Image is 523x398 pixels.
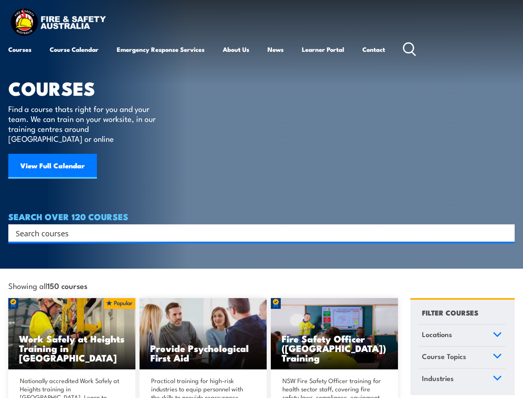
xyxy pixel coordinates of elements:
[362,39,385,59] a: Contact
[140,298,267,369] img: Mental Health First Aid Training Course from Fire & Safety Australia
[418,369,506,390] a: Industries
[418,347,506,368] a: Course Topics
[50,39,99,59] a: Course Calendar
[500,227,512,239] button: Search magnifier button
[150,343,256,362] h3: Provide Psychological First Aid
[8,39,31,59] a: Courses
[47,280,87,291] strong: 150 courses
[8,80,168,96] h1: COURSES
[17,227,498,239] form: Search form
[140,298,267,369] a: Provide Psychological First Aid
[271,298,398,369] a: Fire Safety Officer ([GEOGRAPHIC_DATA]) Training
[271,298,398,369] img: Fire Safety Advisor
[302,39,344,59] a: Learner Portal
[19,334,125,362] h3: Work Safely at Heights Training in [GEOGRAPHIC_DATA]
[8,154,97,179] a: View Full Calendar
[418,325,506,346] a: Locations
[223,39,249,59] a: About Us
[8,212,515,221] h4: SEARCH OVER 120 COURSES
[422,373,454,384] span: Industries
[422,351,466,362] span: Course Topics
[8,298,135,369] a: Work Safely at Heights Training in [GEOGRAPHIC_DATA]
[117,39,205,59] a: Emergency Response Services
[422,307,478,318] h4: FILTER COURSES
[422,329,452,340] span: Locations
[8,104,159,143] p: Find a course thats right for you and your team. We can train on your worksite, in our training c...
[8,281,87,290] span: Showing all
[282,334,387,362] h3: Fire Safety Officer ([GEOGRAPHIC_DATA]) Training
[268,39,284,59] a: News
[16,227,496,239] input: Search input
[8,298,135,369] img: Work Safely at Heights Training (1)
